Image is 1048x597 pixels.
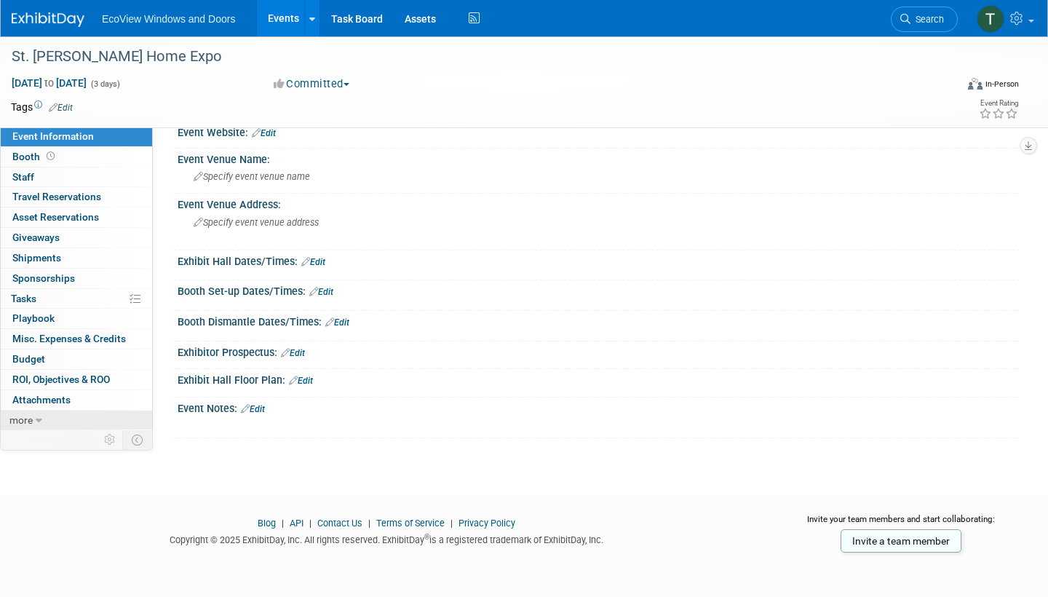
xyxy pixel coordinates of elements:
span: Giveaways [12,232,60,243]
sup: ® [424,533,429,541]
span: Attachments [12,394,71,406]
a: Attachments [1,390,152,410]
a: API [290,518,303,529]
a: Shipments [1,248,152,268]
a: Misc. Expenses & Credits [1,329,152,349]
span: Shipments [12,252,61,264]
a: ROI, Objectives & ROO [1,370,152,390]
div: Booth Set-up Dates/Times: [178,280,1019,299]
a: Search [891,7,958,32]
td: Toggle Event Tabs [123,430,153,449]
div: Event Rating [979,100,1018,107]
span: Travel Reservations [12,191,101,202]
div: Booth Dismantle Dates/Times: [178,311,1019,330]
span: (3 days) [90,79,120,89]
div: Copyright © 2025 ExhibitDay, Inc. All rights reserved. ExhibitDay is a registered trademark of Ex... [11,530,761,547]
span: Specify event venue address [194,217,319,228]
div: Exhibitor Prospectus: [178,341,1019,360]
a: Travel Reservations [1,187,152,207]
span: Tasks [11,293,36,304]
a: Booth [1,147,152,167]
a: Asset Reservations [1,207,152,227]
a: Invite a team member [841,529,961,553]
div: Exhibit Hall Floor Plan: [178,369,1019,388]
a: Terms of Service [376,518,445,529]
a: Playbook [1,309,152,328]
a: Edit [325,317,349,328]
td: Personalize Event Tab Strip [98,430,123,449]
div: In-Person [985,79,1019,90]
span: Misc. Expenses & Credits [12,333,126,344]
button: Committed [269,76,355,92]
img: ExhibitDay [12,12,84,27]
span: | [278,518,287,529]
span: Booth not reserved yet [44,151,57,162]
img: Taylor Sharp [977,5,1004,33]
a: Sponsorships [1,269,152,288]
span: ROI, Objectives & ROO [12,373,110,385]
td: Tags [11,100,73,114]
a: Edit [241,404,265,414]
span: to [42,77,56,89]
span: | [306,518,315,529]
a: more [1,411,152,430]
span: [DATE] [DATE] [11,76,87,90]
span: Event Information [12,130,94,142]
span: Asset Reservations [12,211,99,223]
a: Giveaways [1,228,152,248]
a: Staff [1,167,152,187]
span: | [365,518,374,529]
span: Booth [12,151,57,162]
a: Edit [49,103,73,113]
a: Contact Us [317,518,362,529]
span: | [447,518,456,529]
div: St. [PERSON_NAME] Home Expo [7,44,933,70]
span: more [9,414,33,426]
span: Search [910,14,944,25]
div: Exhibit Hall Dates/Times: [178,250,1019,269]
a: Tasks [1,289,152,309]
span: EcoView Windows and Doors [102,13,235,25]
div: Event Notes: [178,398,1019,416]
span: Staff [12,171,34,183]
span: Specify event venue name [194,171,310,182]
div: Event Venue Name: [178,149,1019,167]
span: Sponsorships [12,272,75,284]
a: Edit [281,348,305,358]
div: Event Format [869,76,1019,98]
a: Budget [1,349,152,369]
a: Event Information [1,127,152,146]
a: Edit [289,376,313,386]
a: Blog [258,518,276,529]
a: Edit [309,287,333,297]
a: Privacy Policy [458,518,515,529]
span: Playbook [12,312,55,324]
a: Edit [252,128,276,138]
div: Event Website: [178,122,1019,141]
a: Edit [301,257,325,267]
span: Budget [12,353,45,365]
div: Event Venue Address: [178,194,1019,212]
div: Invite your team members and start collaborating: [783,513,1019,535]
img: Format-Inperson.png [968,78,982,90]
